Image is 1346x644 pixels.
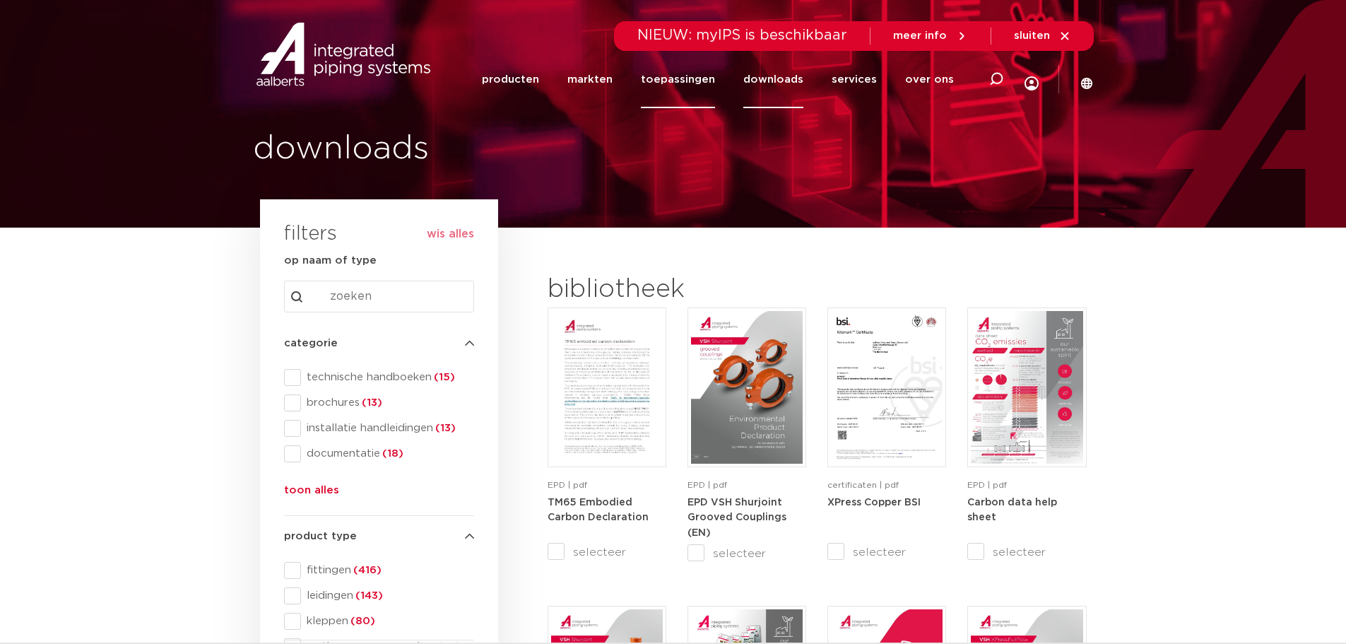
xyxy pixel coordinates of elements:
span: meer info [893,30,947,41]
span: (18) [380,448,403,459]
span: sluiten [1014,30,1050,41]
img: TM65-Embodied-Carbon-Declaration-pdf.jpg [551,311,663,464]
div: my IPS [1025,47,1039,112]
h1: downloads [253,127,666,172]
h2: bibliotheek [548,273,799,307]
a: TM65 Embodied Carbon Declaration [548,497,649,523]
a: markten [567,51,613,108]
strong: op naam of type [284,255,377,266]
span: documentatie [301,447,474,461]
span: leidingen [301,589,474,603]
a: over ons [905,51,954,108]
img: VSH-Shurjoint-Grooved-Couplings_A4EPD_5011512_EN-pdf.jpg [691,311,803,464]
span: NIEUW: myIPS is beschikbaar [637,28,847,42]
span: installatie handleidingen [301,421,474,435]
label: selecteer [548,544,666,561]
a: meer info [893,30,968,42]
button: wis alles [427,227,474,241]
a: downloads [743,51,803,108]
span: (143) [353,590,383,601]
a: services [832,51,877,108]
div: documentatie(18) [284,445,474,462]
img: NL-Carbon-data-help-sheet-pdf.jpg [971,311,1082,464]
label: selecteer [687,545,806,562]
h4: product type [284,528,474,545]
div: leidingen(143) [284,587,474,604]
span: (13) [433,423,456,433]
strong: XPress Copper BSI [827,498,921,508]
button: toon alles [284,482,339,505]
span: (80) [348,616,375,626]
strong: Carbon data help sheet [967,498,1057,523]
label: selecteer [827,544,946,561]
span: technische handboeken [301,370,474,385]
span: (15) [432,372,455,382]
a: Carbon data help sheet [967,497,1057,523]
strong: TM65 Embodied Carbon Declaration [548,498,649,523]
span: kleppen [301,614,474,628]
span: EPD | pdf [967,481,1007,489]
span: (416) [351,565,382,575]
a: EPD VSH Shurjoint Grooved Couplings (EN) [687,497,786,538]
span: brochures [301,396,474,410]
nav: Menu [482,51,954,108]
span: EPD | pdf [548,481,587,489]
a: XPress Copper BSI [827,497,921,508]
div: brochures(13) [284,394,474,411]
div: technische handboeken(15) [284,369,474,386]
img: XPress_Koper_BSI-pdf.jpg [831,311,943,464]
span: (13) [360,397,382,408]
strong: EPD VSH Shurjoint Grooved Couplings (EN) [687,498,786,538]
a: producten [482,51,539,108]
h4: categorie [284,335,474,352]
span: fittingen [301,563,474,578]
a: toepassingen [641,51,715,108]
div: fittingen(416) [284,562,474,579]
span: EPD | pdf [687,481,727,489]
a: sluiten [1014,30,1071,42]
span: certificaten | pdf [827,481,899,489]
div: installatie handleidingen(13) [284,420,474,437]
div: kleppen(80) [284,613,474,630]
h3: filters [284,218,337,252]
label: selecteer [967,544,1086,561]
